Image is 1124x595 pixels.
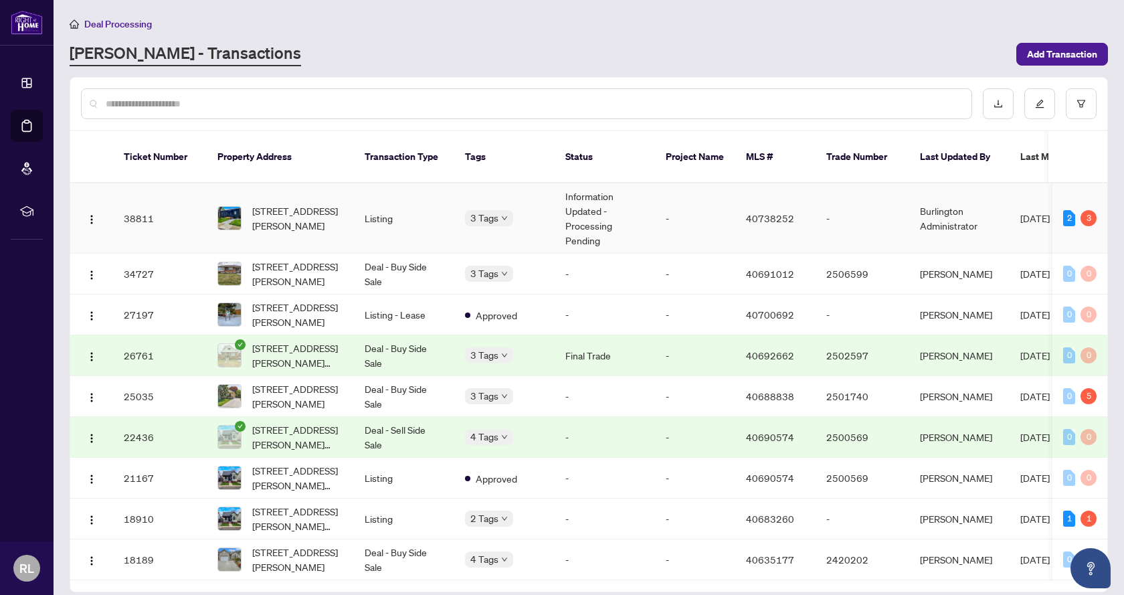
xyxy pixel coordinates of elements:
[19,559,34,578] span: RL
[354,376,454,417] td: Deal - Buy Side Sale
[113,417,207,458] td: 22436
[1066,88,1097,119] button: filter
[1020,390,1050,402] span: [DATE]
[816,254,909,294] td: 2506599
[354,294,454,335] td: Listing - Lease
[218,344,241,367] img: thumbnail-img
[1020,472,1050,484] span: [DATE]
[909,417,1010,458] td: [PERSON_NAME]
[501,515,508,522] span: down
[655,131,735,183] th: Project Name
[1020,554,1050,566] span: [DATE]
[746,472,794,484] span: 40690574
[218,385,241,408] img: thumbnail-img
[86,214,97,225] img: Logo
[470,210,498,226] span: 3 Tags
[555,376,655,417] td: -
[70,19,79,29] span: home
[501,556,508,563] span: down
[81,549,102,570] button: Logo
[735,131,816,183] th: MLS #
[113,376,207,417] td: 25035
[454,131,555,183] th: Tags
[555,335,655,376] td: Final Trade
[113,335,207,376] td: 26761
[746,554,794,566] span: 40635177
[555,254,655,294] td: -
[501,434,508,440] span: down
[1063,266,1075,282] div: 0
[555,131,655,183] th: Status
[84,18,152,30] span: Deal Processing
[746,390,794,402] span: 40688838
[555,294,655,335] td: -
[86,311,97,321] img: Logo
[113,294,207,335] td: 27197
[252,422,343,452] span: [STREET_ADDRESS][PERSON_NAME][PERSON_NAME]
[81,508,102,529] button: Logo
[113,131,207,183] th: Ticket Number
[746,309,794,321] span: 40700692
[252,259,343,288] span: [STREET_ADDRESS][PERSON_NAME]
[354,335,454,376] td: Deal - Buy Side Sale
[746,212,794,224] span: 40738252
[909,183,1010,254] td: Burlington Administrator
[354,458,454,499] td: Listing
[252,504,343,533] span: [STREET_ADDRESS][PERSON_NAME][PERSON_NAME]
[86,351,97,362] img: Logo
[113,183,207,254] td: 38811
[354,417,454,458] td: Deal - Sell Side Sale
[86,474,97,485] img: Logo
[1063,347,1075,363] div: 0
[1081,470,1097,486] div: 0
[746,513,794,525] span: 40683260
[1020,349,1050,361] span: [DATE]
[207,131,354,183] th: Property Address
[86,556,97,566] img: Logo
[470,388,498,404] span: 3 Tags
[218,426,241,448] img: thumbnail-img
[81,426,102,448] button: Logo
[470,429,498,444] span: 4 Tags
[252,203,343,233] span: [STREET_ADDRESS][PERSON_NAME]
[816,376,909,417] td: 2501740
[816,499,909,539] td: -
[1035,99,1044,108] span: edit
[501,215,508,222] span: down
[501,393,508,400] span: down
[70,42,301,66] a: [PERSON_NAME] - Transactions
[909,539,1010,580] td: [PERSON_NAME]
[86,392,97,403] img: Logo
[81,467,102,489] button: Logo
[113,458,207,499] td: 21167
[555,417,655,458] td: -
[1076,99,1086,108] span: filter
[1081,307,1097,323] div: 0
[994,99,1003,108] span: download
[1020,212,1050,224] span: [DATE]
[816,294,909,335] td: -
[113,499,207,539] td: 18910
[218,303,241,326] img: thumbnail-img
[354,183,454,254] td: Listing
[11,10,43,35] img: logo
[909,131,1010,183] th: Last Updated By
[218,507,241,530] img: thumbnail-img
[655,254,735,294] td: -
[909,254,1010,294] td: [PERSON_NAME]
[470,266,498,281] span: 3 Tags
[1063,511,1075,527] div: 1
[655,294,735,335] td: -
[81,263,102,284] button: Logo
[354,254,454,294] td: Deal - Buy Side Sale
[218,548,241,571] img: thumbnail-img
[655,376,735,417] td: -
[1081,429,1097,445] div: 0
[555,458,655,499] td: -
[86,270,97,280] img: Logo
[86,433,97,444] img: Logo
[86,515,97,525] img: Logo
[1070,548,1111,588] button: Open asap
[816,539,909,580] td: 2420202
[1063,429,1075,445] div: 0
